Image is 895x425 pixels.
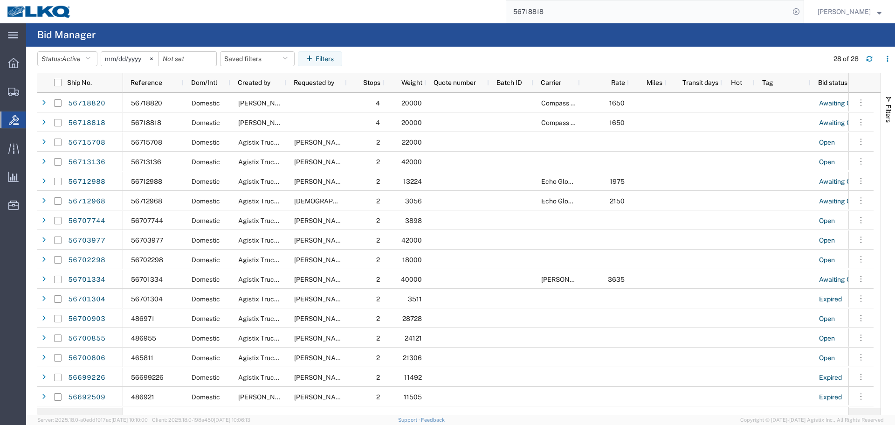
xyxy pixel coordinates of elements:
span: Domestic [192,139,220,146]
a: Open [819,135,835,150]
span: 56715708 [131,139,162,146]
span: 42000 [401,237,422,244]
span: Domestic [192,99,220,107]
span: 20000 [401,99,422,107]
a: Expired [819,390,842,405]
span: 18000 [402,256,422,264]
span: 2 [376,295,380,303]
span: Reference [131,79,162,86]
span: 486971 [131,315,154,322]
span: Rebecca Creel [294,237,347,244]
a: Support [398,417,421,423]
span: 21306 [403,354,422,362]
span: 28728 [402,315,422,322]
span: Carrier [541,79,561,86]
span: 2 [376,158,380,166]
button: [PERSON_NAME] [817,6,882,17]
span: 20000 [401,119,422,126]
a: 56701304 [68,292,106,307]
span: BILL GUTIERREZ [294,315,347,322]
span: 2 [376,237,380,244]
span: MATIAS RODRIGUEZ [294,393,347,401]
span: 2 [376,197,380,205]
span: Filters [885,105,892,123]
div: 28 of 28 [833,54,859,64]
span: Agistix Truckload Services [238,374,318,381]
a: 56718820 [68,96,106,111]
span: 56718820 [131,99,162,107]
span: Agistix Truckload Services [238,256,318,264]
span: 56712988 [131,178,162,185]
span: Domestic [192,256,220,264]
span: Reese Corley [294,139,347,146]
span: 56712968 [131,197,162,205]
span: 56699226 [131,374,164,381]
a: 56718818 [68,116,106,131]
span: Mark Tabor [294,295,347,303]
input: Not set [159,52,216,66]
a: Open [819,312,835,327]
span: 1650 [609,99,625,107]
span: 3056 [405,197,422,205]
a: 56713136 [68,155,106,170]
span: Dom/Intl [191,79,217,86]
span: 3898 [405,217,422,224]
a: Open [819,253,835,268]
button: Saved filters [220,51,295,66]
a: 56692509 [68,390,106,405]
h4: Bid Manager [37,23,96,47]
a: Awaiting Confirmation [819,96,886,111]
a: Feedback [421,417,445,423]
span: 56718818 [131,119,161,126]
span: Domestic [192,334,220,342]
a: Expired [819,292,842,307]
span: Agistix Truckload Services [238,295,318,303]
a: Awaiting Confirmation [819,116,886,131]
span: Bid status [818,79,847,86]
a: 56700855 [68,331,106,346]
span: Batch ID [496,79,522,86]
span: [DATE] 10:10:00 [111,417,148,423]
span: 2 [376,334,380,342]
span: Domestic [192,393,220,401]
span: Quote number [434,79,476,86]
a: Awaiting Confirmation [819,272,886,287]
span: 13224 [403,178,422,185]
a: Open [819,233,835,248]
span: 2 [376,315,380,322]
span: 11492 [404,374,422,381]
span: 56701304 [131,295,163,303]
span: NICHOLAS LOPEZ [294,217,347,224]
a: 56701334 [68,272,106,287]
a: Awaiting Confirmation [819,174,886,189]
a: 56700806 [68,351,106,366]
span: Vance Prince [294,178,347,185]
span: Joseph Duarte [294,158,347,166]
span: 2 [376,276,380,283]
span: Domestic [192,119,220,126]
span: Domestic [192,217,220,224]
span: Agistix Truckload Services [238,354,318,362]
span: BILL GUTIERREZ [294,334,347,342]
span: Nolan Transportation Group, LLC [541,276,674,283]
span: Weight [392,79,422,86]
input: Search for shipment number, reference number [506,0,790,23]
span: 2 [376,256,380,264]
span: Marlon Johnson [294,276,347,283]
span: 22000 [402,139,422,146]
span: Echo Global Logistics [541,197,606,205]
span: Mark Tabor [294,374,347,381]
button: Filters [298,51,342,66]
span: Domestic [192,178,220,185]
span: Agistix Truckload Services [238,237,318,244]
span: 24121 [405,334,422,342]
span: BILL GUTIERREZ [294,354,347,362]
span: Rajasheker Reddy [818,7,871,17]
span: 2 [376,139,380,146]
a: Open [819,214,835,229]
span: Stops [354,79,380,86]
span: 11505 [404,393,422,401]
span: Domestic [192,158,220,166]
span: Client: 2025.18.0-198a450 [152,417,250,423]
span: 4 [376,99,380,107]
